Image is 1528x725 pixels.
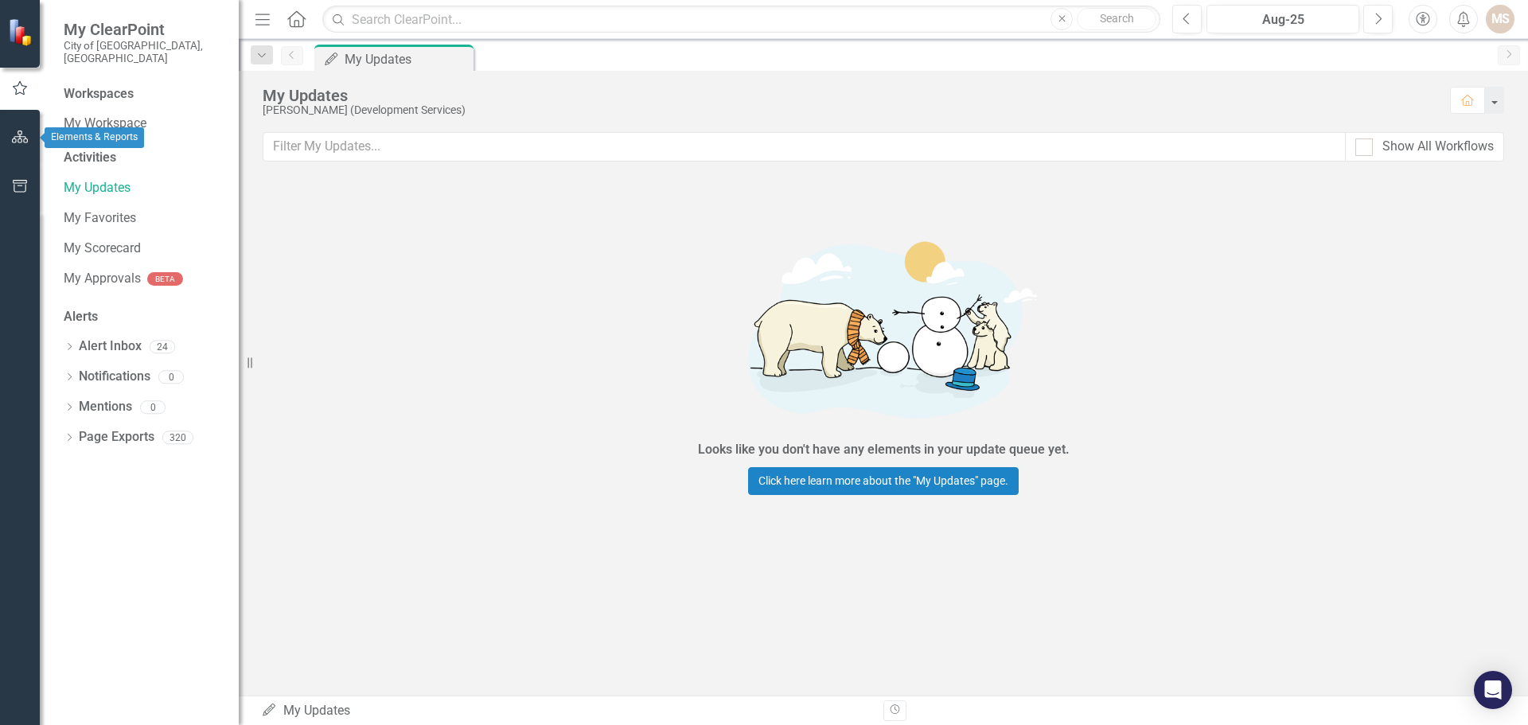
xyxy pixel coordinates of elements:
[140,400,166,414] div: 0
[64,240,223,258] a: My Scorecard
[263,87,1434,104] div: My Updates
[79,398,132,416] a: Mentions
[1474,671,1512,709] div: Open Intercom Messenger
[64,115,223,133] a: My Workspace
[64,270,141,288] a: My Approvals
[1206,5,1359,33] button: Aug-25
[45,127,144,148] div: Elements & Reports
[79,428,154,446] a: Page Exports
[261,702,871,720] div: My Updates
[64,149,223,167] div: Activities
[64,209,223,228] a: My Favorites
[748,467,1019,495] a: Click here learn more about the "My Updates" page.
[79,368,150,386] a: Notifications
[645,220,1122,438] img: Getting started
[64,179,223,197] a: My Updates
[1212,10,1354,29] div: Aug-25
[345,49,470,69] div: My Updates
[79,337,142,356] a: Alert Inbox
[1486,5,1514,33] button: MS
[8,18,36,46] img: ClearPoint Strategy
[162,431,193,444] div: 320
[150,340,175,353] div: 24
[147,272,183,286] div: BETA
[64,85,134,103] div: Workspaces
[698,441,1070,459] div: Looks like you don't have any elements in your update queue yet.
[322,6,1160,33] input: Search ClearPoint...
[64,39,223,65] small: City of [GEOGRAPHIC_DATA], [GEOGRAPHIC_DATA]
[1100,12,1134,25] span: Search
[263,104,1434,116] div: [PERSON_NAME] (Development Services)
[263,132,1346,162] input: Filter My Updates...
[64,20,223,39] span: My ClearPoint
[158,370,184,384] div: 0
[1077,8,1156,30] button: Search
[64,308,223,326] div: Alerts
[1382,138,1494,156] div: Show All Workflows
